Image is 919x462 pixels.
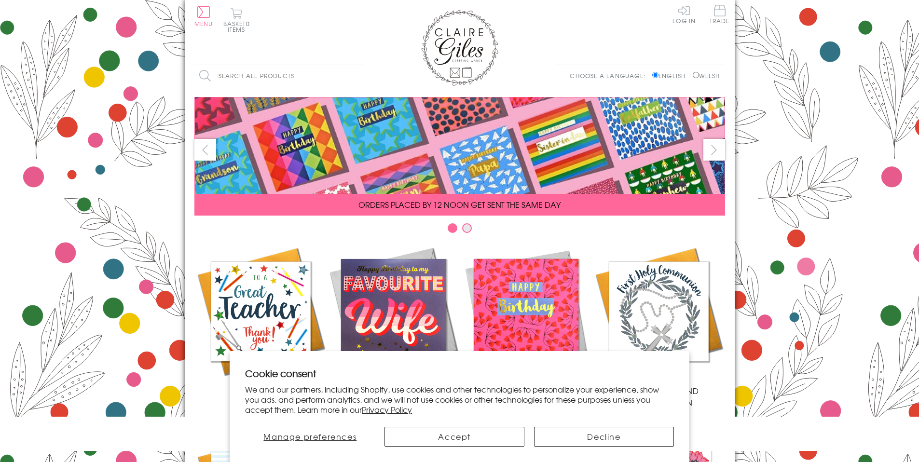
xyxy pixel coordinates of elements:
[194,19,213,28] span: Menu
[693,71,720,80] label: Welsh
[710,5,730,24] span: Trade
[354,65,363,87] input: Search
[194,245,327,396] a: Academic
[194,139,216,161] button: prev
[245,427,375,447] button: Manage preferences
[362,404,412,415] a: Privacy Policy
[652,72,658,78] input: English
[462,223,472,233] button: Carousel Page 2
[194,6,213,27] button: Menu
[693,72,699,78] input: Welsh
[710,5,730,26] a: Trade
[194,65,363,87] input: Search all products
[245,367,674,380] h2: Cookie consent
[534,427,674,447] button: Decline
[263,431,357,442] span: Manage preferences
[672,5,696,24] a: Log In
[570,71,650,80] p: Choose a language:
[327,245,460,396] a: New Releases
[194,223,725,238] div: Carousel Pagination
[358,199,561,210] span: ORDERS PLACED BY 12 NOON GET SENT THE SAME DAY
[448,223,457,233] button: Carousel Page 1 (Current Slide)
[228,19,250,34] span: 0 items
[421,10,498,86] img: Claire Giles Greetings Cards
[384,427,524,447] button: Accept
[703,139,725,161] button: next
[652,71,690,80] label: English
[592,245,725,408] a: Communion and Confirmation
[223,8,250,32] button: Basket0 items
[245,384,674,414] p: We and our partners, including Shopify, use cookies and other technologies to personalize your ex...
[460,245,592,396] a: Birthdays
